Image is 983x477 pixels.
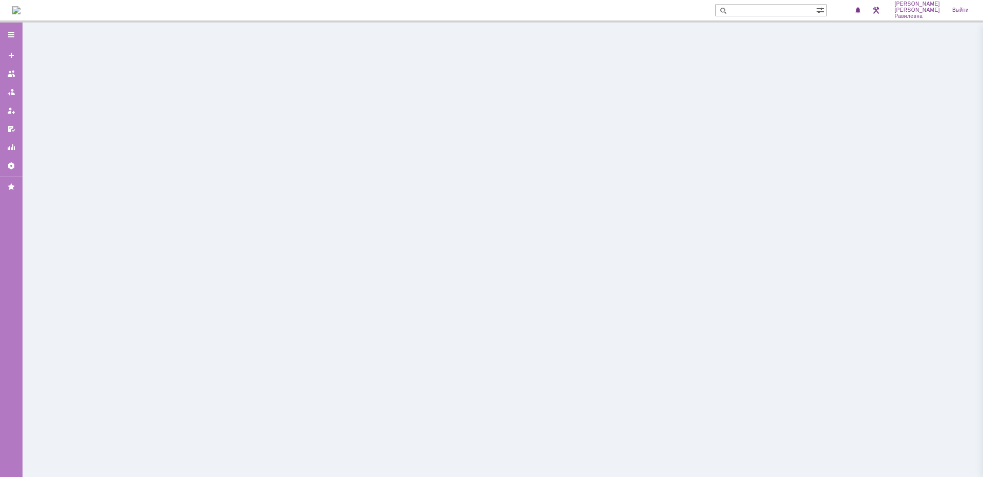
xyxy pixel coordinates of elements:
[3,158,19,174] a: Настройки
[3,47,19,63] a: Создать заявку
[3,139,19,156] a: Отчеты
[894,13,940,19] span: Равилевна
[894,1,940,7] span: [PERSON_NAME]
[3,121,19,137] a: Мои согласования
[870,4,882,16] a: Перейти в интерфейс администратора
[3,84,19,100] a: Заявки в моей ответственности
[894,7,940,13] span: [PERSON_NAME]
[12,6,20,14] img: logo
[3,66,19,82] a: Заявки на командах
[12,6,20,14] a: Перейти на домашнюю страницу
[816,5,826,14] span: Расширенный поиск
[3,102,19,119] a: Мои заявки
